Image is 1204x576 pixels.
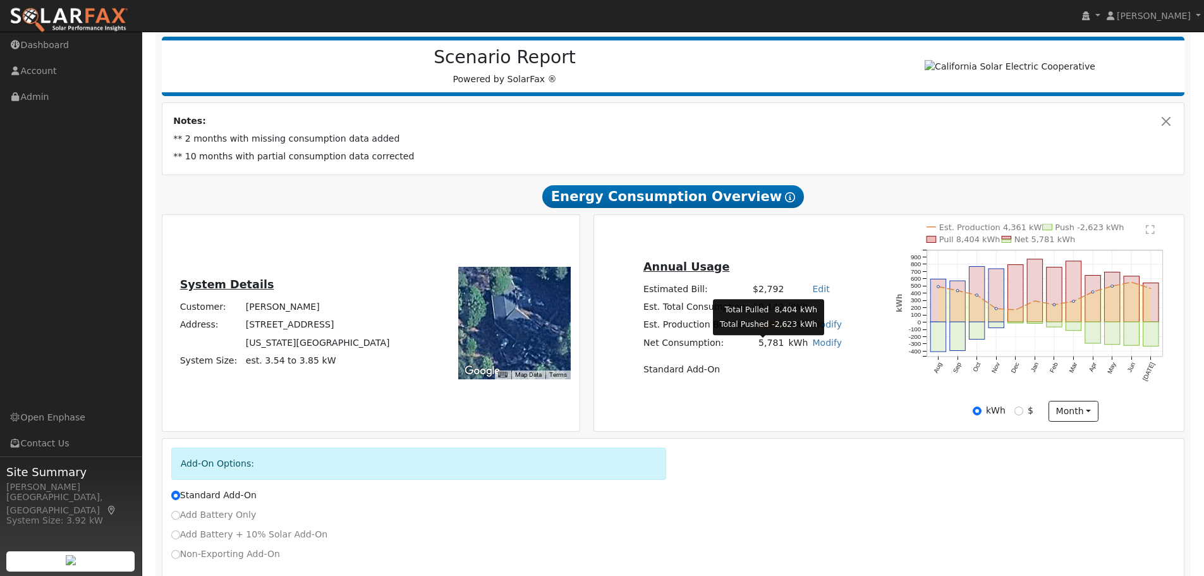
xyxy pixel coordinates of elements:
circle: onclick="" [1092,290,1095,293]
text: 100 [911,311,921,318]
rect: onclick="" [1027,322,1042,323]
rect: onclick="" [1085,275,1100,322]
rect: onclick="" [988,269,1004,322]
input: kWh [973,407,982,415]
text: Push -2,623 kWh [1055,222,1124,231]
a: Modify [812,338,842,348]
u: System Details [180,278,274,291]
button: month [1049,401,1098,422]
text: 400 [911,290,921,297]
td: kWh [800,303,818,316]
div: Powered by SolarFax ® [168,47,842,86]
input: $ [1014,407,1023,415]
td: $2,792 [751,280,786,298]
label: $ [1028,404,1033,417]
text: Aug [932,361,943,374]
img: SolarFax [9,7,128,34]
circle: onclick="" [1034,300,1037,302]
label: kWh [986,404,1006,417]
span: Site Summary [6,463,135,481]
rect: onclick="" [1085,322,1100,343]
rect: onclick="" [1105,322,1120,345]
text: Net 5,781 kWh [1014,235,1076,244]
td: [US_STATE][GEOGRAPHIC_DATA] [243,334,392,352]
td: ** 2 months with missing consumption data added [171,130,1176,148]
span: [PERSON_NAME] [1117,11,1191,21]
text: Sep [952,360,963,374]
rect: onclick="" [1047,267,1062,322]
text: Feb [1049,360,1059,373]
img: retrieve [66,555,76,565]
text: 200 [911,303,921,310]
text: -300 [909,340,921,347]
div: System Size: 3.92 kW [6,514,135,527]
circle: onclick="" [956,289,959,291]
circle: onclick="" [1014,309,1017,311]
button: Close [1160,114,1173,128]
h2: Scenario Report [174,47,835,68]
circle: onclick="" [976,293,978,296]
circle: onclick="" [1131,281,1133,283]
circle: onclick="" [1053,303,1055,306]
text: 800 [911,260,921,267]
i: Show Help [785,192,795,202]
rect: onclick="" [930,322,946,352]
input: Standard Add-On [171,491,180,499]
td: Total Pulled [719,303,769,316]
td: kWh [800,319,818,331]
td: 5,781 [751,334,786,352]
rect: onclick="" [1008,322,1023,323]
text: [DATE] [1141,361,1156,382]
text: Pull 8,404 kWh [939,235,1000,244]
text: 300 [911,297,921,303]
td: Net Consumption: [641,334,750,352]
label: Add Battery + 10% Solar Add-On [171,528,328,541]
div: [PERSON_NAME] [6,481,135,494]
text: -400 [909,347,921,354]
text:  [1146,224,1155,234]
text: 600 [911,275,921,282]
td: kWh [786,334,810,352]
rect: onclick="" [988,322,1004,328]
rect: onclick="" [1027,259,1042,321]
rect: onclick="" [1124,322,1139,345]
text: Nov [990,361,1001,374]
input: Add Battery Only [171,511,180,520]
td: System Size [243,352,392,369]
input: Add Battery + 10% Solar Add-On [171,530,180,539]
rect: onclick="" [970,322,985,340]
a: Modify [812,319,842,329]
rect: onclick="" [1066,322,1081,331]
rect: onclick="" [1066,261,1081,322]
img: Google [461,363,503,379]
td: -2,623 [771,319,798,331]
rect: onclick="" [970,266,985,322]
input: Non-Exporting Add-On [171,550,180,559]
td: [STREET_ADDRESS] [243,316,392,334]
rect: onclick="" [950,322,965,350]
text: -200 [909,333,921,340]
rect: onclick="" [1047,322,1062,327]
rect: onclick="" [1143,322,1158,346]
a: Map [106,505,118,515]
circle: onclick="" [995,307,998,310]
text: Est. Production 4,361 kWh [939,222,1047,231]
text: Dec [1010,361,1021,374]
text: Oct [971,361,982,373]
label: Standard Add-On [171,489,257,502]
span: Energy Consumption Overview [542,185,804,208]
td: Customer: [178,298,243,316]
u: Annual Usage [643,260,729,273]
text: 900 [911,253,921,260]
circle: onclick="" [1111,285,1114,287]
rect: onclick="" [1124,276,1139,321]
text: Jun [1126,361,1137,373]
td: Standard Add-On [641,361,844,379]
strong: Notes: [173,116,206,126]
div: [GEOGRAPHIC_DATA], [GEOGRAPHIC_DATA] [6,491,135,517]
a: Terms (opens in new tab) [549,371,567,378]
rect: onclick="" [1105,272,1120,322]
td: Estimated Bill: [641,280,750,298]
text: 0 [918,318,921,325]
td: 8,404 [771,303,798,316]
